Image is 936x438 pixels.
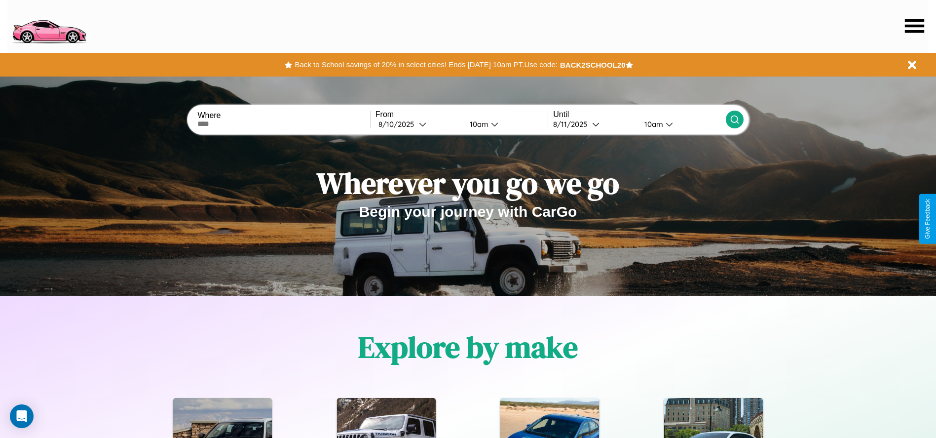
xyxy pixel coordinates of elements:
[553,110,725,119] label: Until
[375,110,548,119] label: From
[358,327,578,367] h1: Explore by make
[378,119,419,129] div: 8 / 10 / 2025
[375,119,462,129] button: 8/10/2025
[553,119,592,129] div: 8 / 11 / 2025
[197,111,370,120] label: Where
[465,119,491,129] div: 10am
[636,119,726,129] button: 10am
[7,5,90,46] img: logo
[639,119,666,129] div: 10am
[924,199,931,239] div: Give Feedback
[10,404,34,428] div: Open Intercom Messenger
[292,58,560,72] button: Back to School savings of 20% in select cities! Ends [DATE] 10am PT.Use code:
[560,61,626,69] b: BACK2SCHOOL20
[462,119,548,129] button: 10am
